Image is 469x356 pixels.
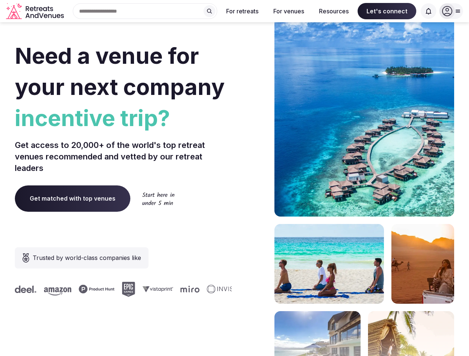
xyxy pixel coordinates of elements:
svg: Deel company logo [14,286,36,293]
span: Let's connect [358,3,416,19]
span: Need a venue for your next company [15,42,225,100]
svg: Vistaprint company logo [142,286,172,292]
svg: Epic Games company logo [121,282,134,297]
a: Visit the homepage [6,3,65,20]
img: woman sitting in back of truck with camels [391,224,454,304]
button: For venues [267,3,310,19]
svg: Invisible company logo [206,285,247,294]
img: yoga on tropical beach [274,224,384,304]
button: For retreats [220,3,264,19]
span: Trusted by world-class companies like [33,253,141,262]
button: Resources [313,3,355,19]
svg: Retreats and Venues company logo [6,3,65,20]
svg: Miro company logo [180,286,199,293]
img: Start here in under 5 min [142,192,175,205]
span: incentive trip? [15,102,232,133]
p: Get access to 20,000+ of the world's top retreat venues recommended and vetted by our retreat lea... [15,139,232,174]
a: Get matched with top venues [15,185,130,211]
